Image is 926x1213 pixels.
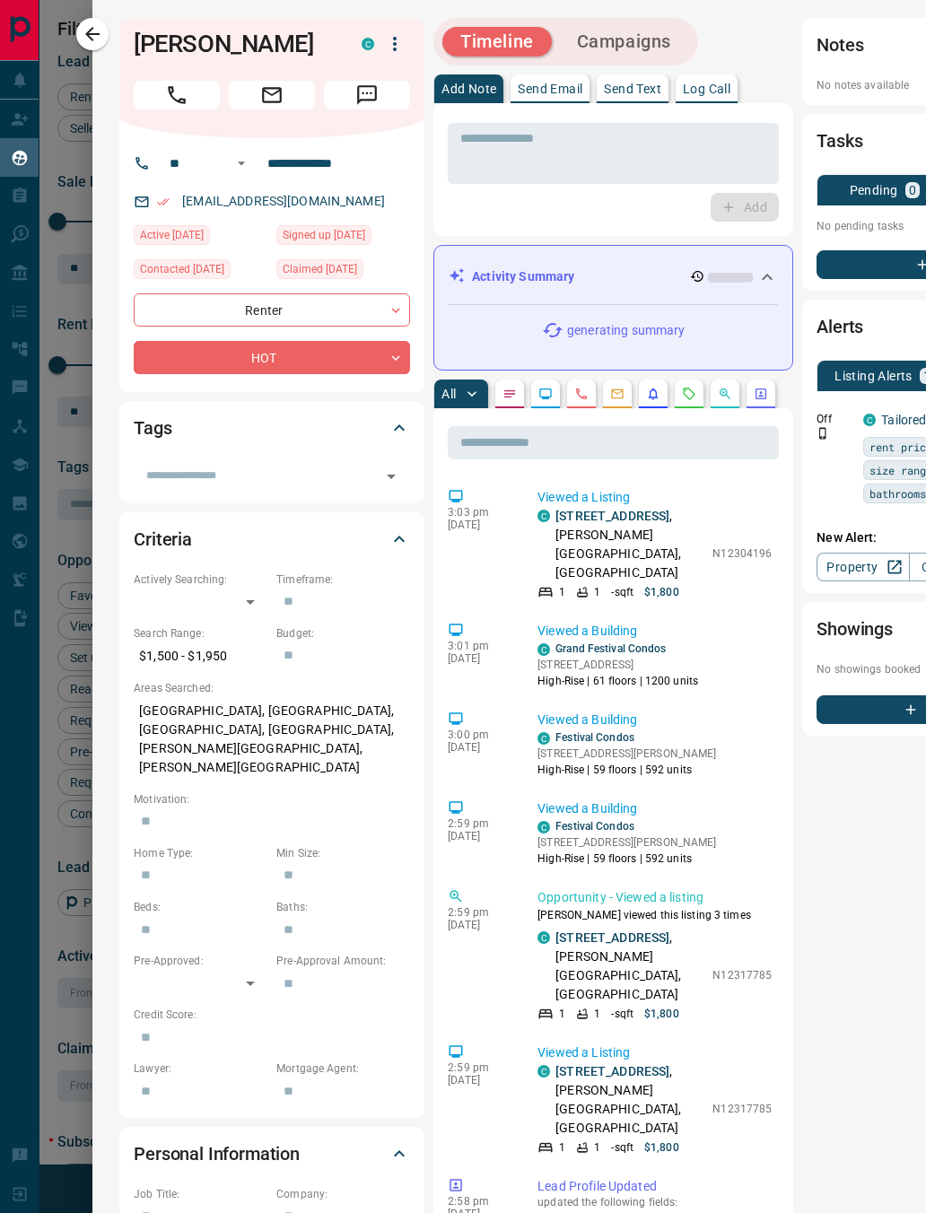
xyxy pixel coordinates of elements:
[817,312,863,341] h2: Alerts
[134,225,267,250] div: Thu Aug 14 2025
[537,907,772,923] p: [PERSON_NAME] viewed this listing 3 times
[448,830,511,842] p: [DATE]
[448,640,511,652] p: 3:01 pm
[134,414,171,442] h2: Tags
[537,1177,772,1196] p: Lead Profile Updated
[537,673,698,689] p: High-Rise | 61 floors | 1200 units
[817,553,909,581] a: Property
[134,899,267,915] p: Beds:
[231,153,252,174] button: Open
[283,226,365,244] span: Signed up [DATE]
[594,1139,600,1156] p: 1
[537,746,716,762] p: [STREET_ADDRESS][PERSON_NAME]
[134,1060,267,1077] p: Lawyer:
[276,1060,410,1077] p: Mortgage Agent:
[537,888,772,907] p: Opportunity - Viewed a listing
[134,518,410,561] div: Criteria
[555,930,669,945] a: [STREET_ADDRESS]
[134,845,267,861] p: Home Type:
[448,1074,511,1086] p: [DATE]
[754,387,768,401] svg: Agent Actions
[134,1132,410,1175] div: Personal Information
[817,127,862,155] h2: Tasks
[448,1195,511,1208] p: 2:58 pm
[134,953,267,969] p: Pre-Approved:
[134,341,410,374] div: HOT
[442,27,552,57] button: Timeline
[448,1061,511,1074] p: 2:59 pm
[559,1006,565,1022] p: 1
[644,584,679,600] p: $1,800
[555,731,634,744] a: Festival Condos
[229,81,315,109] span: Email
[611,584,633,600] p: - sqft
[537,643,550,656] div: condos.ca
[276,845,410,861] p: Min Size:
[134,1139,300,1168] h2: Personal Information
[379,464,404,489] button: Open
[817,615,893,643] h2: Showings
[537,1196,772,1209] p: updated the following fields:
[718,387,732,401] svg: Opportunities
[817,31,863,59] h2: Notes
[276,259,410,284] div: Tue Aug 12 2025
[555,642,666,655] a: Grand Festival Condos
[276,625,410,641] p: Budget:
[276,225,410,250] div: Mon Aug 11 2025
[448,652,511,665] p: [DATE]
[134,259,267,284] div: Tue Aug 12 2025
[555,929,703,1004] p: , [PERSON_NAME][GEOGRAPHIC_DATA], [GEOGRAPHIC_DATA]
[555,1064,669,1078] a: [STREET_ADDRESS]
[134,525,192,554] h2: Criteria
[646,387,660,401] svg: Listing Alerts
[441,83,496,95] p: Add Note
[555,1062,703,1138] p: , [PERSON_NAME][GEOGRAPHIC_DATA], [GEOGRAPHIC_DATA]
[276,953,410,969] p: Pre-Approval Amount:
[518,83,582,95] p: Send Email
[502,387,517,401] svg: Notes
[537,622,772,641] p: Viewed a Building
[537,711,772,729] p: Viewed a Building
[283,260,357,278] span: Claimed [DATE]
[448,506,511,519] p: 3:03 pm
[134,30,335,58] h1: [PERSON_NAME]
[134,625,267,641] p: Search Range:
[537,931,550,944] div: condos.ca
[559,27,689,57] button: Campaigns
[362,38,374,50] div: condos.ca
[537,1043,772,1062] p: Viewed a Listing
[712,1101,772,1117] p: N12317785
[610,387,625,401] svg: Emails
[555,507,703,582] p: , [PERSON_NAME][GEOGRAPHIC_DATA], [GEOGRAPHIC_DATA]
[324,81,410,109] span: Message
[712,967,772,983] p: N12317785
[449,260,778,293] div: Activity Summary
[574,387,589,401] svg: Calls
[140,260,224,278] span: Contacted [DATE]
[537,799,772,818] p: Viewed a Building
[134,406,410,449] div: Tags
[538,387,553,401] svg: Lead Browsing Activity
[140,226,204,244] span: Active [DATE]
[537,821,550,833] div: condos.ca
[537,762,716,778] p: High-Rise | 59 floors | 592 units
[134,696,410,782] p: [GEOGRAPHIC_DATA], [GEOGRAPHIC_DATA], [GEOGRAPHIC_DATA], [GEOGRAPHIC_DATA], [PERSON_NAME][GEOGRAP...
[712,545,772,562] p: N12304196
[863,414,876,426] div: condos.ca
[157,196,170,208] svg: Email Verified
[537,1065,550,1078] div: condos.ca
[276,899,410,915] p: Baths:
[682,387,696,401] svg: Requests
[448,741,511,754] p: [DATE]
[604,83,661,95] p: Send Text
[134,680,410,696] p: Areas Searched:
[683,83,730,95] p: Log Call
[448,817,511,830] p: 2:59 pm
[537,834,716,851] p: [STREET_ADDRESS][PERSON_NAME]
[448,919,511,931] p: [DATE]
[537,851,716,867] p: High-Rise | 59 floors | 592 units
[537,657,698,673] p: [STREET_ADDRESS]
[276,1186,410,1202] p: Company:
[134,1186,267,1202] p: Job Title:
[134,641,267,671] p: $1,500 - $1,950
